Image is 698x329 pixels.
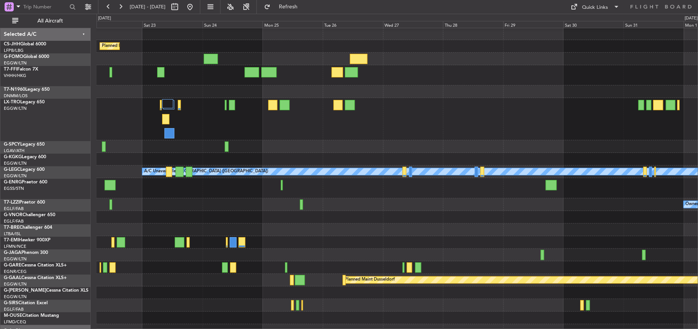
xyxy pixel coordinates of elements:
[20,18,80,24] span: All Aircraft
[98,15,111,22] div: [DATE]
[4,100,45,104] a: LX-TROLegacy 650
[4,173,27,179] a: EGGW/LTN
[4,160,27,166] a: EGGW/LTN
[4,263,67,268] a: G-GARECessna Citation XLS+
[203,21,263,28] div: Sun 24
[4,225,19,230] span: T7-BRE
[4,55,49,59] a: G-FOMOGlobal 6000
[4,313,59,318] a: M-OUSECitation Mustang
[144,166,268,177] div: A/C Unavailable [GEOGRAPHIC_DATA] ([GEOGRAPHIC_DATA])
[4,250,48,255] a: G-JAGAPhenom 300
[4,269,27,274] a: EGNR/CEG
[4,142,45,147] a: G-SPCYLegacy 650
[4,294,27,300] a: EGGW/LTN
[4,281,27,287] a: EGGW/LTN
[4,288,46,293] span: G-[PERSON_NAME]
[323,21,383,28] div: Tue 26
[4,55,23,59] span: G-FOMO
[4,250,21,255] span: G-JAGA
[4,256,27,262] a: EGGW/LTN
[4,155,46,159] a: G-KGKGLegacy 600
[4,42,20,47] span: CS-JHH
[4,213,55,217] a: G-VNORChallenger 650
[4,238,19,242] span: T7-EMI
[4,307,24,312] a: EGLF/FAB
[4,180,22,185] span: G-ENRG
[272,4,304,10] span: Refresh
[4,288,88,293] a: G-[PERSON_NAME]Cessna Citation XLS
[4,48,24,53] a: LFPB/LBG
[443,21,503,28] div: Thu 28
[4,60,27,66] a: EGGW/LTN
[4,155,22,159] span: G-KGKG
[685,15,698,22] div: [DATE]
[4,301,48,305] a: G-SIRSCitation Excel
[4,200,19,205] span: T7-LZZI
[4,225,52,230] a: T7-BREChallenger 604
[345,274,395,286] div: Planned Maint Dusseldorf
[4,276,21,280] span: G-GAAL
[582,4,608,11] div: Quick Links
[4,73,26,79] a: VHHH/HKG
[4,319,26,325] a: LFMD/CEQ
[4,200,45,205] a: T7-LZZIPraetor 600
[4,167,20,172] span: G-LEGC
[4,106,27,111] a: EGGW/LTN
[8,15,83,27] button: All Aircraft
[383,21,443,28] div: Wed 27
[261,1,306,13] button: Refresh
[4,238,50,242] a: T7-EMIHawker 900XP
[102,40,222,52] div: Planned Maint [GEOGRAPHIC_DATA] ([GEOGRAPHIC_DATA])
[567,1,623,13] button: Quick Links
[4,263,21,268] span: G-GARE
[4,231,21,237] a: LTBA/ISL
[623,21,684,28] div: Sun 31
[4,244,26,249] a: LFMN/NCE
[563,21,624,28] div: Sat 30
[4,87,25,92] span: T7-N1960
[4,313,22,318] span: M-OUSE
[4,93,27,99] a: DNMM/LOS
[4,148,24,154] a: LGAV/ATH
[142,21,203,28] div: Sat 23
[4,87,50,92] a: T7-N1960Legacy 650
[4,218,24,224] a: EGLF/FAB
[4,142,20,147] span: G-SPCY
[4,180,47,185] a: G-ENRGPraetor 600
[23,1,67,13] input: Trip Number
[4,167,45,172] a: G-LEGCLegacy 600
[4,276,67,280] a: G-GAALCessna Citation XLS+
[4,67,38,72] a: T7-FFIFalcon 7X
[4,213,23,217] span: G-VNOR
[4,42,46,47] a: CS-JHHGlobal 6000
[4,206,24,212] a: EGLF/FAB
[130,3,166,10] span: [DATE] - [DATE]
[4,100,20,104] span: LX-TRO
[503,21,563,28] div: Fri 29
[4,67,17,72] span: T7-FFI
[82,21,143,28] div: Fri 22
[4,301,18,305] span: G-SIRS
[4,186,24,191] a: EGSS/STN
[262,21,323,28] div: Mon 25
